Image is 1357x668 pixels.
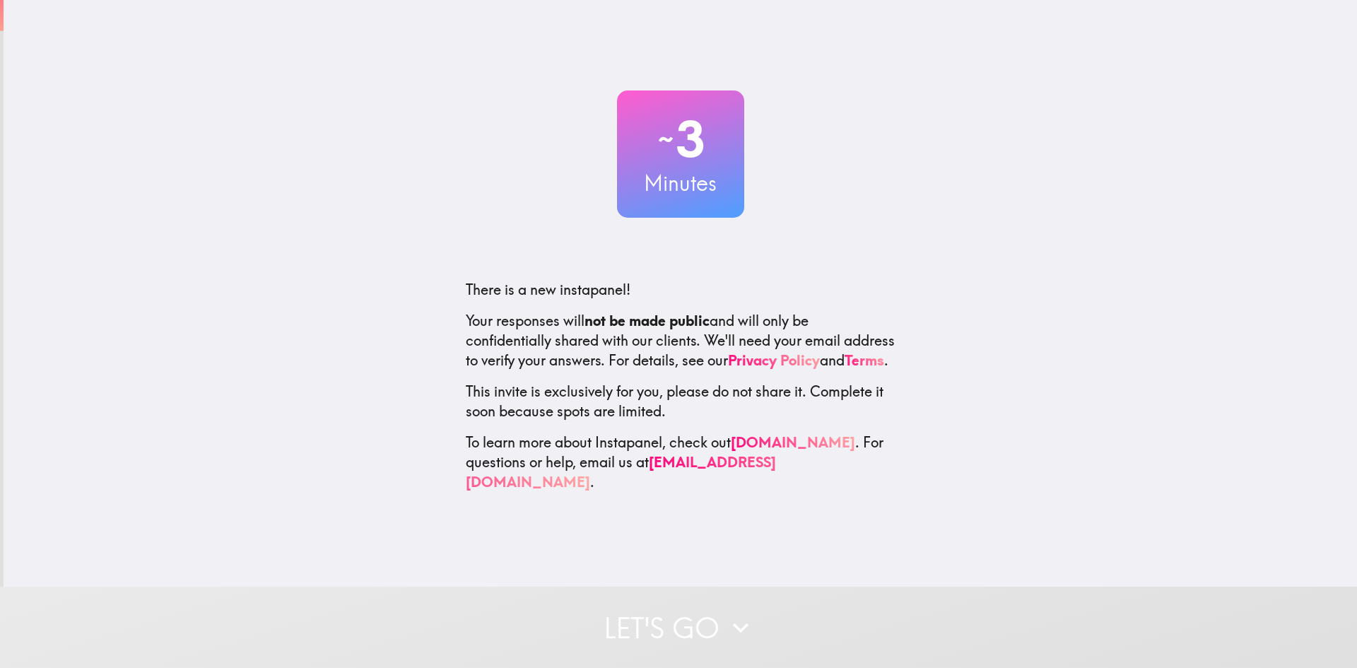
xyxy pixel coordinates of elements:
[731,433,855,451] a: [DOMAIN_NAME]
[617,168,744,198] h3: Minutes
[845,351,884,369] a: Terms
[466,382,895,421] p: This invite is exclusively for you, please do not share it. Complete it soon because spots are li...
[656,118,676,160] span: ~
[466,433,895,492] p: To learn more about Instapanel, check out . For questions or help, email us at .
[466,281,630,298] span: There is a new instapanel!
[728,351,820,369] a: Privacy Policy
[584,312,710,329] b: not be made public
[617,110,744,168] h2: 3
[466,453,776,491] a: [EMAIL_ADDRESS][DOMAIN_NAME]
[466,311,895,370] p: Your responses will and will only be confidentially shared with our clients. We'll need your emai...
